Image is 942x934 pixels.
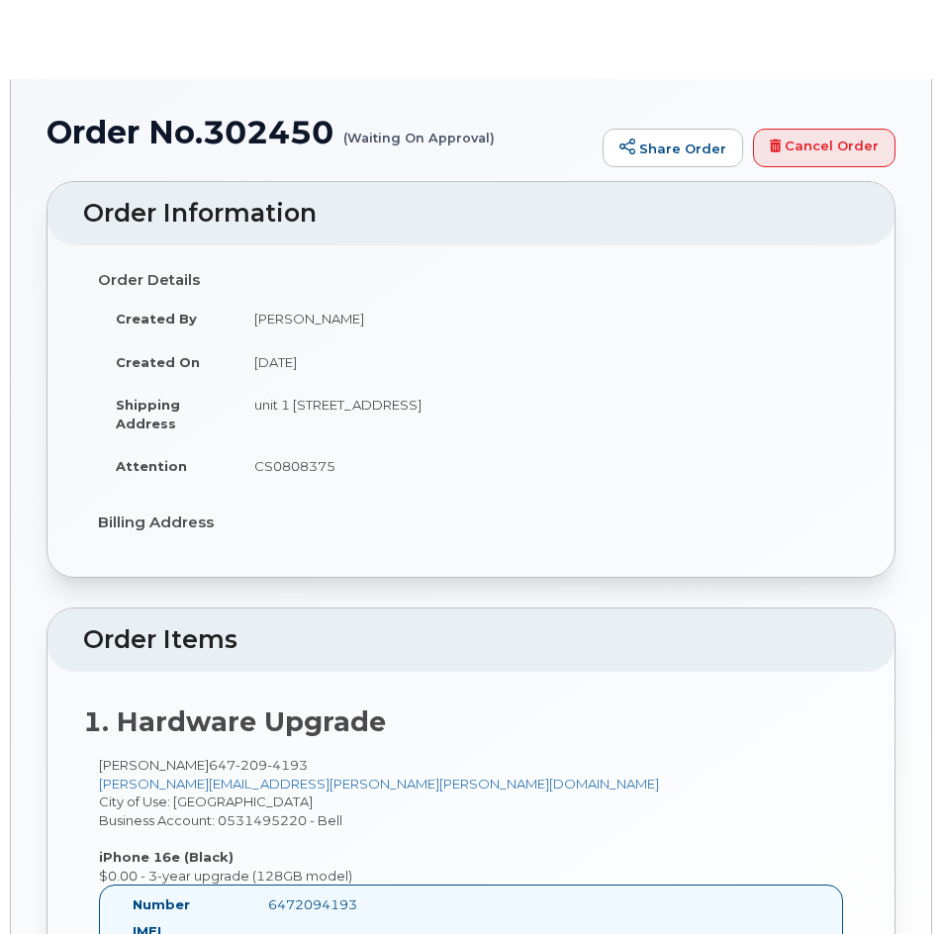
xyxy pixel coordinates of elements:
[116,397,180,431] strong: Shipping Address
[116,354,200,370] strong: Created On
[209,757,308,773] span: 647
[83,200,859,228] h2: Order Information
[236,340,844,384] td: [DATE]
[83,705,386,738] strong: 1. Hardware Upgrade
[83,626,859,654] h2: Order Items
[236,444,844,488] td: CS0808375
[83,756,859,885] div: [PERSON_NAME] City of Use: [GEOGRAPHIC_DATA] Business Account: 0531495220 - Bell $0.00 - 3-year u...
[603,129,743,168] a: Share Order
[47,115,593,149] h1: Order No.302450
[253,895,442,914] div: 6472094193
[98,514,844,531] h4: Billing Address
[753,129,895,168] a: Cancel Order
[98,272,844,289] h4: Order Details
[133,895,190,914] label: Number
[99,776,659,792] a: [PERSON_NAME][EMAIL_ADDRESS][PERSON_NAME][PERSON_NAME][DOMAIN_NAME]
[267,757,308,773] span: 4193
[235,757,267,773] span: 209
[343,115,495,145] small: (Waiting On Approval)
[116,458,187,474] strong: Attention
[236,297,844,340] td: [PERSON_NAME]
[116,311,197,327] strong: Created By
[236,383,844,444] td: unit 1 [STREET_ADDRESS]
[99,849,234,865] strong: iPhone 16e (Black)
